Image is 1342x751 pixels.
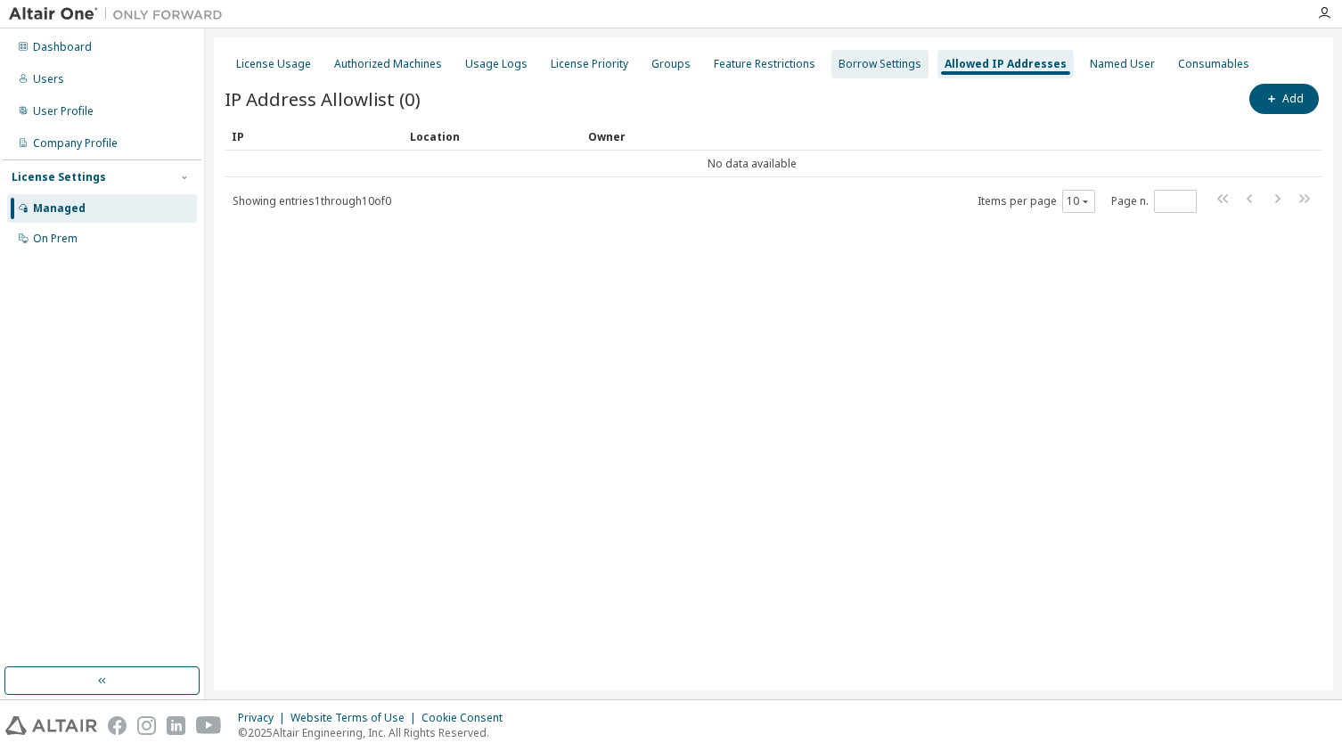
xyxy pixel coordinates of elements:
[421,711,513,725] div: Cookie Consent
[651,57,691,71] div: Groups
[5,716,97,735] img: altair_logo.svg
[33,136,118,151] div: Company Profile
[588,122,1272,151] div: Owner
[238,725,513,740] p: © 2025 Altair Engineering, Inc. All Rights Reserved.
[33,40,92,54] div: Dashboard
[108,716,127,735] img: facebook.svg
[12,170,106,184] div: License Settings
[410,122,574,151] div: Location
[978,190,1095,213] span: Items per page
[465,57,528,71] div: Usage Logs
[233,193,391,208] span: Showing entries 1 through 10 of 0
[33,232,78,246] div: On Prem
[33,201,86,216] div: Managed
[33,104,94,118] div: User Profile
[225,86,421,111] span: IP Address Allowlist (0)
[225,151,1280,177] td: No data available
[1111,190,1197,213] span: Page n.
[334,57,442,71] div: Authorized Machines
[1067,194,1091,208] button: 10
[714,57,815,71] div: Feature Restrictions
[945,57,1067,71] div: Allowed IP Addresses
[290,711,421,725] div: Website Terms of Use
[9,5,232,23] img: Altair One
[236,57,311,71] div: License Usage
[551,57,628,71] div: License Priority
[839,57,921,71] div: Borrow Settings
[1178,57,1249,71] div: Consumables
[1090,57,1155,71] div: Named User
[1249,84,1319,114] button: Add
[167,716,185,735] img: linkedin.svg
[238,711,290,725] div: Privacy
[137,716,156,735] img: instagram.svg
[33,72,64,86] div: Users
[196,716,222,735] img: youtube.svg
[232,122,396,151] div: IP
